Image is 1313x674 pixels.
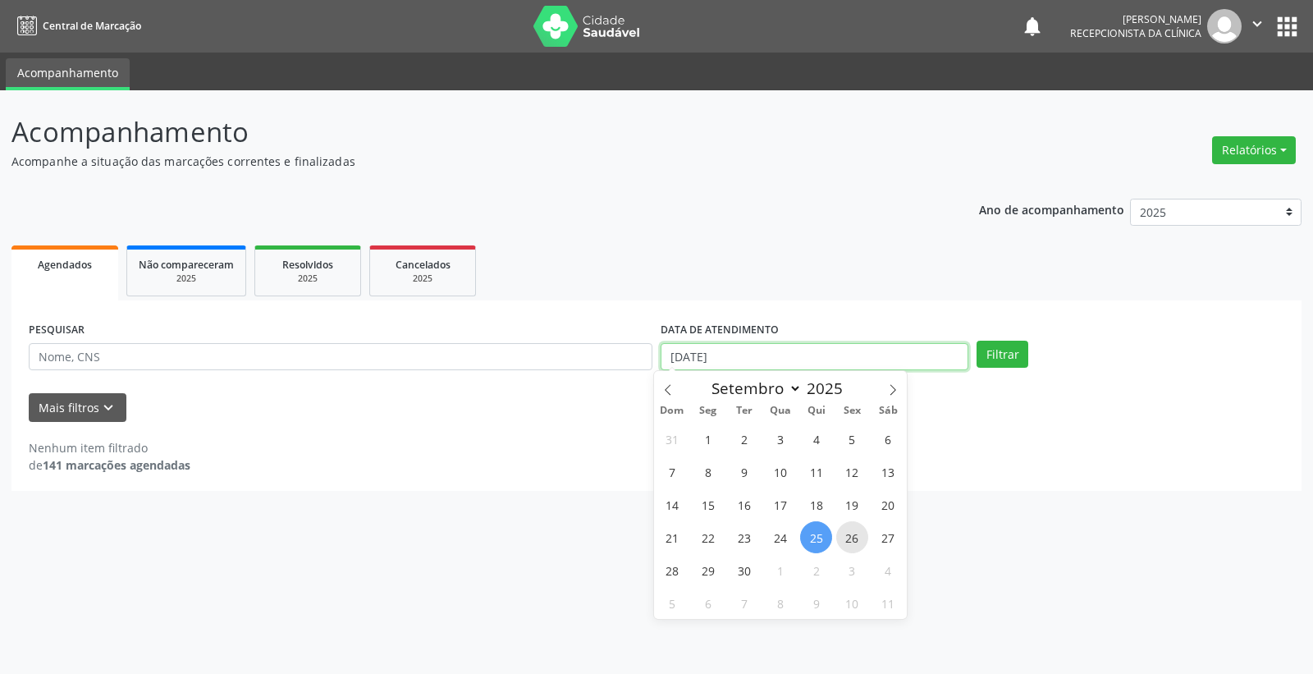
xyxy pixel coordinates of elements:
div: 2025 [382,273,464,285]
span: Setembro 21, 2025 [656,521,688,553]
span: Outubro 2, 2025 [800,554,832,586]
div: [PERSON_NAME] [1070,12,1201,26]
span: Ter [726,406,762,416]
span: Setembro 17, 2025 [764,488,796,520]
span: Setembro 5, 2025 [836,423,868,455]
span: Setembro 12, 2025 [836,456,868,488]
span: Outubro 3, 2025 [836,554,868,586]
span: Setembro 4, 2025 [800,423,832,455]
span: Setembro 20, 2025 [872,488,904,520]
span: Setembro 30, 2025 [728,554,760,586]
label: DATA DE ATENDIMENTO [661,318,779,343]
span: Outubro 8, 2025 [764,587,796,619]
span: Setembro 24, 2025 [764,521,796,553]
span: Recepcionista da clínica [1070,26,1201,40]
i:  [1248,15,1266,33]
div: 2025 [267,273,349,285]
span: Resolvidos [282,258,333,272]
strong: 141 marcações agendadas [43,457,190,473]
i: keyboard_arrow_down [99,399,117,417]
span: Sex [835,406,871,416]
span: Qua [762,406,798,416]
span: Setembro 16, 2025 [728,488,760,520]
span: Setembro 11, 2025 [800,456,832,488]
span: Setembro 18, 2025 [800,488,832,520]
span: Outubro 10, 2025 [836,587,868,619]
span: Setembro 7, 2025 [656,456,688,488]
span: Setembro 23, 2025 [728,521,760,553]
span: Setembro 1, 2025 [692,423,724,455]
span: Sáb [871,406,907,416]
button: notifications [1021,15,1044,38]
span: Setembro 13, 2025 [872,456,904,488]
div: de [29,456,190,474]
span: Outubro 4, 2025 [872,554,904,586]
label: PESQUISAR [29,318,85,343]
span: Outubro 6, 2025 [692,587,724,619]
span: Setembro 8, 2025 [692,456,724,488]
span: Agosto 31, 2025 [656,423,688,455]
span: Setembro 3, 2025 [764,423,796,455]
a: Central de Marcação [11,12,141,39]
span: Não compareceram [139,258,234,272]
span: Qui [798,406,835,416]
span: Setembro 28, 2025 [656,554,688,586]
input: Selecione um intervalo [661,343,968,371]
span: Cancelados [396,258,451,272]
span: Outubro 7, 2025 [728,587,760,619]
button:  [1242,9,1273,44]
button: Filtrar [977,341,1028,369]
span: Setembro 2, 2025 [728,423,760,455]
button: Relatórios [1212,136,1296,164]
a: Acompanhamento [6,58,130,90]
span: Dom [654,406,690,416]
span: Setembro 9, 2025 [728,456,760,488]
span: Setembro 27, 2025 [872,521,904,553]
input: Nome, CNS [29,343,652,371]
span: Setembro 25, 2025 [800,521,832,553]
span: Setembro 29, 2025 [692,554,724,586]
span: Outubro 1, 2025 [764,554,796,586]
span: Setembro 6, 2025 [872,423,904,455]
span: Central de Marcação [43,19,141,33]
button: Mais filtroskeyboard_arrow_down [29,393,126,422]
div: 2025 [139,273,234,285]
span: Setembro 15, 2025 [692,488,724,520]
span: Outubro 11, 2025 [872,587,904,619]
span: Setembro 19, 2025 [836,488,868,520]
span: Setembro 10, 2025 [764,456,796,488]
input: Year [802,378,856,399]
span: Setembro 26, 2025 [836,521,868,553]
p: Acompanhe a situação das marcações correntes e finalizadas [11,153,914,170]
span: Outubro 5, 2025 [656,587,688,619]
p: Acompanhamento [11,112,914,153]
div: Nenhum item filtrado [29,439,190,456]
span: Setembro 22, 2025 [692,521,724,553]
button: apps [1273,12,1302,41]
span: Setembro 14, 2025 [656,488,688,520]
img: img [1207,9,1242,44]
p: Ano de acompanhamento [979,199,1124,219]
span: Outubro 9, 2025 [800,587,832,619]
span: Seg [690,406,726,416]
select: Month [704,377,803,400]
span: Agendados [38,258,92,272]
